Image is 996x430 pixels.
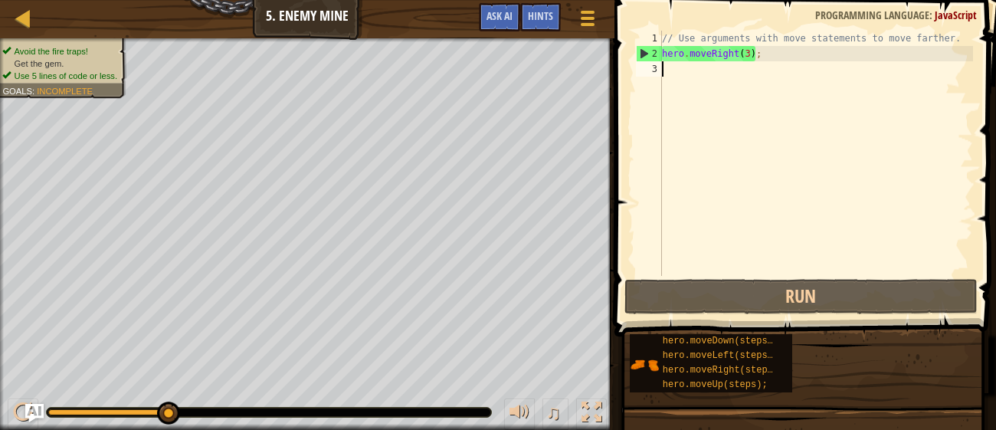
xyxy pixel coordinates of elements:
span: Goals [2,86,32,96]
li: Avoid the fire traps! [2,45,117,57]
li: Get the gem. [2,57,117,70]
span: Get the gem. [15,58,64,68]
button: ♫ [542,399,568,430]
div: 2 [637,46,662,61]
li: Use 5 lines of code or less. [2,70,117,82]
span: Use 5 lines of code or less. [15,71,117,80]
button: Adjust volume [504,399,535,430]
span: : [929,8,935,22]
span: Incomplete [37,86,93,96]
div: 3 [636,61,662,77]
span: hero.moveUp(steps); [663,379,768,390]
span: ♫ [546,401,561,424]
button: Run [624,279,977,314]
span: Avoid the fire traps! [15,46,88,56]
span: hero.moveLeft(steps); [663,350,778,361]
span: Hints [528,8,553,23]
span: : [32,86,37,96]
span: hero.moveRight(steps); [663,365,784,376]
div: 1 [636,31,662,46]
span: hero.moveDown(steps); [663,336,778,346]
button: Ask AI [25,404,44,422]
button: Show game menu [568,3,607,39]
span: Ask AI [487,8,513,23]
span: Programming language [815,8,929,22]
button: Ask AI [479,3,520,31]
img: portrait.png [630,350,659,379]
span: JavaScript [935,8,977,22]
button: Toggle fullscreen [576,399,607,430]
button: Ctrl + P: Play [8,399,38,430]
